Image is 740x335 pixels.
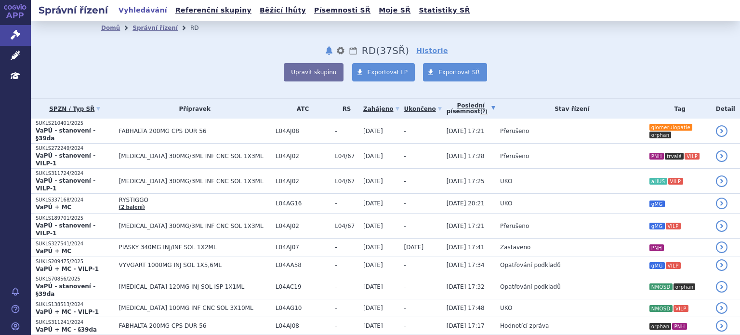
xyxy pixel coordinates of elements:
a: detail [716,198,727,209]
span: - [335,244,358,251]
i: VILP [674,305,688,312]
a: Statistiky SŘ [416,4,473,17]
span: 37 [380,45,392,56]
span: FABHALTA 200MG CPS DUR 56 [119,128,271,134]
p: SUKLS327541/2024 [36,241,114,247]
span: - [404,305,406,311]
span: [MEDICAL_DATA] 300MG/3ML INF CNC SOL 1X3ML [119,223,271,229]
span: [DATE] [363,223,383,229]
span: [DATE] 17:17 [447,322,485,329]
span: Zastaveno [500,244,530,251]
span: UKO [500,178,512,185]
p: SUKLS272249/2024 [36,145,114,152]
span: - [404,223,406,229]
i: trvalá [665,153,684,160]
span: [DATE] [404,244,424,251]
a: detail [716,302,727,314]
p: SUKLS311724/2024 [36,170,114,177]
span: [DATE] 17:48 [447,305,485,311]
p: SUKLS189701/2025 [36,215,114,222]
button: Upravit skupinu [284,63,344,81]
span: Exportovat SŘ [438,69,480,76]
a: detail [716,281,727,293]
span: Přerušeno [500,223,529,229]
a: detail [716,220,727,232]
span: [DATE] [363,244,383,251]
span: RD [362,45,376,56]
th: Přípravek [114,99,271,119]
button: nastavení [336,45,345,56]
span: L04AJ02 [276,178,330,185]
a: (2 balení) [119,204,145,210]
th: Tag [644,99,711,119]
span: - [335,322,358,329]
span: [MEDICAL_DATA] 300MG/3ML INF CNC SOL 1X3ML [119,153,271,160]
a: detail [716,241,727,253]
span: L04AG16 [276,200,330,207]
span: [DATE] [363,200,383,207]
strong: VaPÚ - stanovení - VILP-1 [36,177,95,192]
span: Opatřování podkladů [500,283,561,290]
p: SUKLS70856/2025 [36,276,114,282]
a: Běžící lhůty [257,4,309,17]
span: Přerušeno [500,128,529,134]
strong: VaPÚ - stanovení - §39da [36,127,95,142]
span: - [404,200,406,207]
a: Poslednípísemnost(?) [447,99,495,119]
span: L04AG10 [276,305,330,311]
strong: VaPÚ + MC [36,204,71,211]
span: - [404,178,406,185]
abbr: (?) [480,109,488,115]
span: - [404,153,406,160]
i: orphan [674,283,696,290]
span: [DATE] 17:28 [447,153,485,160]
span: [DATE] [363,262,383,268]
span: [DATE] [363,283,383,290]
span: L04/67 [335,223,358,229]
span: Exportovat LP [368,69,408,76]
a: Historie [416,46,448,55]
li: RD [190,21,211,35]
i: VILP [666,262,681,269]
strong: VaPÚ - stanovení - §39da [36,283,95,297]
span: [DATE] [363,178,383,185]
a: Vyhledávání [116,4,170,17]
strong: VaPÚ - stanovení - VILP-1 [36,222,95,237]
p: SUKLS209475/2025 [36,258,114,265]
span: [DATE] 17:41 [447,244,485,251]
i: VILP [685,153,700,160]
a: Ukončeno [404,102,442,116]
strong: VaPÚ + MC [36,248,71,255]
th: Detail [711,99,740,119]
span: Přerušeno [500,153,529,160]
span: L04AJ08 [276,128,330,134]
span: - [335,305,358,311]
span: L04AJ02 [276,223,330,229]
i: NMOSD [649,305,673,312]
span: - [335,128,358,134]
i: VILP [666,223,681,229]
span: [DATE] 17:32 [447,283,485,290]
i: orphan [649,323,672,330]
span: L04AJ02 [276,153,330,160]
p: SUKLS138513/2024 [36,301,114,308]
span: L04AA58 [276,262,330,268]
span: ( SŘ) [376,45,409,56]
i: aHUS [649,178,667,185]
button: notifikace [324,45,334,56]
a: Lhůty [348,45,358,56]
span: L04AJ08 [276,322,330,329]
strong: VaPÚ + MC - VILP-1 [36,266,99,272]
span: - [335,283,358,290]
strong: VaPÚ - stanovení - VILP-1 [36,152,95,167]
h2: Správní řízení [31,3,116,17]
span: L04/67 [335,178,358,185]
span: PIASKY 340MG INJ/INF SOL 1X2ML [119,244,271,251]
i: VILP [668,178,683,185]
span: - [404,283,406,290]
span: - [335,262,358,268]
a: Exportovat LP [352,63,415,81]
i: NMOSD [649,283,673,290]
span: - [335,200,358,207]
a: detail [716,259,727,271]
